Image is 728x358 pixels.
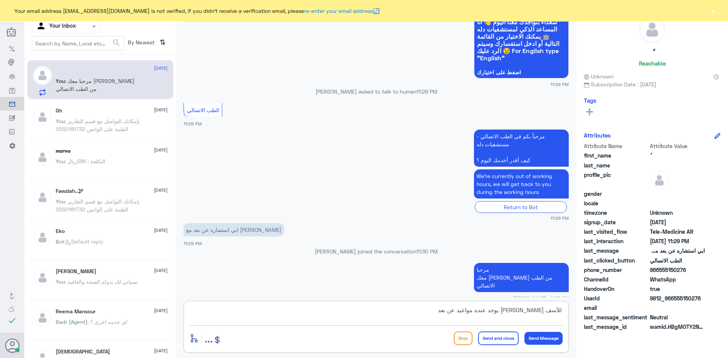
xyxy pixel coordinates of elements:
[584,142,648,150] span: Attribute Name
[56,198,140,213] span: : بإمكانك التواصل مع قسم التقارير الطبية على الواتس 0550181732
[416,88,437,95] span: 11:29 PM
[650,247,705,255] span: ابي استشاره عن بعد مع الدكتور فيصل الصافي
[584,228,648,236] span: last_visited_flow
[650,323,705,331] span: wamid.HBgMOTY2NTU1MTUwMjc2FQIAEhgUM0E5RTQ0QTg5RjdGRTU0NzY1RjkA
[14,7,380,15] span: Your email address [EMAIL_ADDRESS][DOMAIN_NAME] is not verified, if you didn't receive a verifica...
[187,107,219,113] span: الطب الاتصالي
[524,332,563,345] button: Send Message
[56,228,65,234] h5: Eko
[650,294,705,302] span: 9812_966555150276
[154,267,168,274] span: [DATE]
[584,237,648,245] span: last_interaction
[184,247,569,255] p: [PERSON_NAME] joined the conversation
[584,190,648,198] span: gender
[474,263,569,292] p: 30/9/2025, 11:30 PM
[584,218,648,226] span: signup_date
[154,187,168,194] span: [DATE]
[112,37,121,49] button: search
[184,223,284,236] p: 30/9/2025, 11:29 PM
[112,38,121,47] span: search
[65,278,138,285] span: : تمنياتي لك بدوام الصحة والعافية
[56,308,96,315] h5: Reema Mansour
[709,7,717,14] button: ×
[205,330,213,347] button: ...
[551,215,569,221] span: 11:29 PM
[65,158,105,164] span: : التكلفة : 586ريال
[154,347,168,354] span: [DATE]
[56,78,65,84] span: You
[650,152,705,159] span: ُ
[650,304,705,312] span: null
[584,323,648,331] span: last_message_id
[584,313,648,321] span: last_message_sentiment
[650,190,705,198] span: null
[56,268,96,275] h5: Mohammed ALRASHED
[639,17,665,42] img: defaultAdmin.png
[56,188,83,194] h5: Fawziah..🕊
[584,97,596,104] h6: Tags
[584,171,648,188] span: profile_pic
[551,81,569,88] span: 11:29 PM
[584,294,648,302] span: UserId
[584,161,648,169] span: last_name
[584,152,648,159] span: first_name
[650,285,705,293] span: true
[56,148,71,154] h5: 𝒎𝒂𝒓𝒘𝒂
[154,106,168,113] span: [DATE]
[416,248,438,255] span: 11:30 PM
[56,158,65,164] span: You
[650,275,705,283] span: 2
[32,36,124,50] input: Search by Name, Local etc…
[154,227,168,234] span: [DATE]
[33,188,52,207] img: defaultAdmin.png
[304,8,373,14] a: re-enter your email address
[584,199,648,207] span: locale
[650,228,705,236] span: Tele-Medicine AR
[56,118,140,132] span: : بإمكانك التواصل مع قسم التقارير الطبية على الواتس 0550181732
[184,241,202,246] span: 11:29 PM
[88,319,127,325] span: : اي خدمه اخرى ؟
[584,72,613,80] span: Unknown
[584,132,611,139] h6: Attributes
[184,121,202,126] span: 11:29 PM
[475,201,567,213] div: Return to Bot
[584,247,648,255] span: last_message
[650,142,705,150] span: Attribute Value
[584,275,648,283] span: ChannelId
[125,36,157,51] span: By Newest
[639,60,666,67] h6: Reachable
[64,238,104,245] span: : Default reply
[56,349,110,355] h5: سبحان الله
[477,69,566,75] span: اضغط على اختيارك
[154,65,168,72] span: [DATE]
[56,278,65,285] span: You
[584,209,648,217] span: timezone
[650,237,705,245] span: 2025-09-30T20:29:32.781Z
[650,256,705,264] span: الطب الاتصالي
[474,130,569,167] p: 30/9/2025, 11:29 PM
[478,331,519,345] button: Send and close
[454,331,472,345] button: Drop
[33,268,52,287] img: defaultAdmin.png
[33,66,52,85] img: defaultAdmin.png
[154,147,168,153] span: [DATE]
[56,198,65,205] span: You
[584,304,648,312] span: email
[56,78,135,92] span: : مرحبا معك [PERSON_NAME] من الطب الاتصالي
[650,209,705,217] span: Unknown
[56,118,65,124] span: You
[33,228,52,247] img: defaultAdmin.png
[584,285,648,293] span: HandoverOn
[584,266,648,274] span: phone_number
[205,331,213,345] span: ...
[5,338,19,353] button: Avatar
[584,256,648,264] span: last_clicked_button
[160,36,166,48] i: ⇅
[33,108,52,127] img: defaultAdmin.png
[33,148,52,167] img: defaultAdmin.png
[33,308,52,327] img: defaultAdmin.png
[584,80,720,88] span: Subscription Date : [DATE]
[650,199,705,207] span: null
[650,313,705,321] span: 0
[8,316,17,325] i: check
